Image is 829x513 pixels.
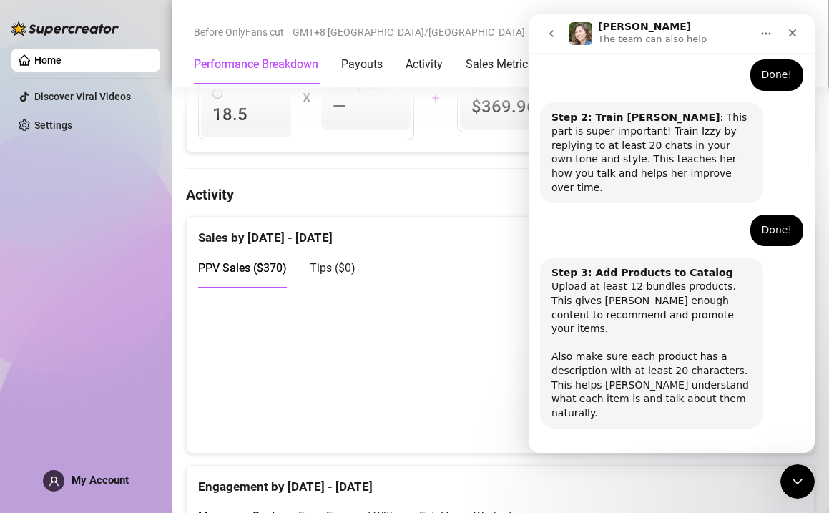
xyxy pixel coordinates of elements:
span: GMT+8 [GEOGRAPHIC_DATA]/[GEOGRAPHIC_DATA] [293,21,525,43]
span: Tips ( $0 ) [310,261,355,275]
iframe: Intercom live chat [529,14,815,453]
div: Engagement by [DATE] - [DATE] [198,466,803,497]
span: PPV Sales ( $370 ) [198,261,287,275]
span: — [333,95,346,118]
a: Discover Viral Videos [34,91,131,102]
a: Home [34,54,62,66]
div: Activity [406,56,443,73]
span: 18.5 [212,103,280,126]
a: Settings [34,119,72,131]
h4: Activity [186,185,815,205]
span: $369.96 [471,95,539,118]
img: logo-BBDzfeDw.svg [11,21,119,36]
div: Sales Metrics [466,56,534,73]
div: Performance Breakdown [194,56,318,73]
iframe: Intercom live chat [780,464,815,499]
div: Sales by [DATE] - [DATE] [198,217,803,248]
span: Before OnlyFans cut [194,21,284,43]
span: My Account [72,474,129,487]
div: + [423,87,448,109]
span: info-circle [212,89,222,99]
div: X [303,87,310,109]
span: user [49,476,59,487]
div: Payouts [341,56,383,73]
